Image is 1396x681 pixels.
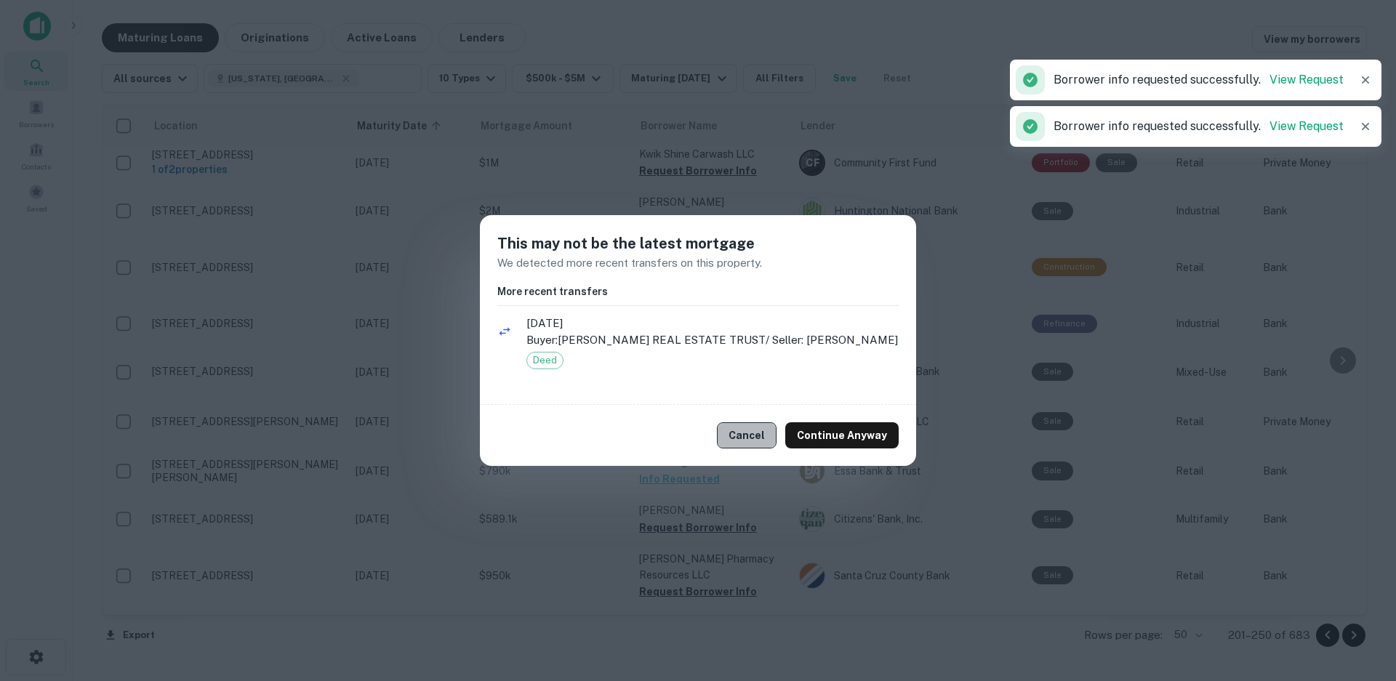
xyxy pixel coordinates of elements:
[526,315,899,332] span: [DATE]
[1054,118,1344,135] p: Borrower info requested successfully.
[717,422,777,448] button: Cancel
[1269,119,1344,133] a: View Request
[497,254,899,272] p: We detected more recent transfers on this property.
[1054,71,1344,89] p: Borrower info requested successfully.
[526,331,899,349] p: Buyer: [PERSON_NAME] REAL ESTATE TRUST / Seller: [PERSON_NAME]
[497,283,899,299] h6: More recent transfers
[497,233,899,254] h5: This may not be the latest mortgage
[1269,73,1344,86] a: View Request
[527,353,563,368] span: Deed
[1323,565,1396,634] iframe: Chat Widget
[526,352,563,369] div: Deed
[785,422,899,448] button: Continue Anyway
